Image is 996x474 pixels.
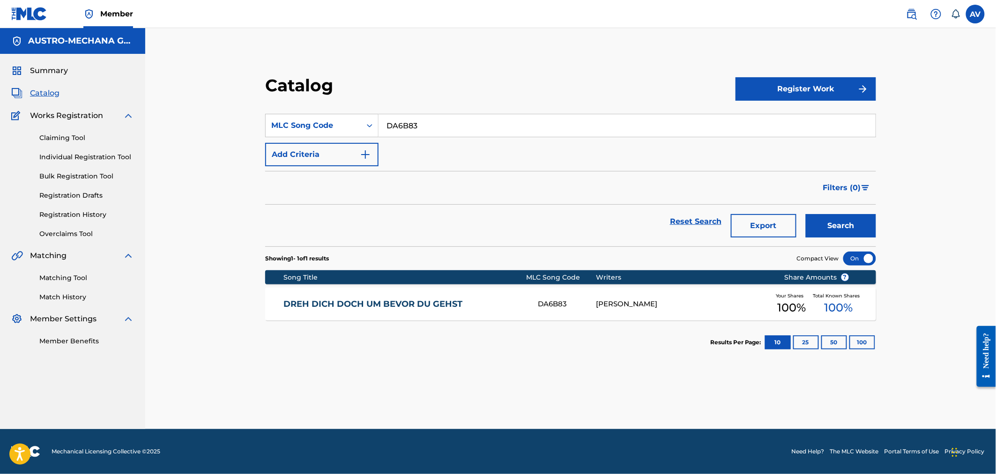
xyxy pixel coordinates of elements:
[857,83,869,95] img: f7272a7cc735f4ea7f67.svg
[39,210,134,220] a: Registration History
[11,110,23,121] img: Works Registration
[28,36,134,46] h5: AUSTRO-MECHANA GMBH
[731,214,796,237] button: Export
[596,273,770,282] div: Writers
[792,447,825,456] a: Need Help?
[951,9,960,19] div: Notifications
[52,447,160,456] span: Mechanical Licensing Collective © 2025
[527,273,596,282] div: MLC Song Code
[793,335,819,349] button: 25
[39,171,134,181] a: Bulk Registration Tool
[271,120,356,131] div: MLC Song Code
[949,429,996,474] div: Chat-Widget
[11,88,22,99] img: Catalog
[39,152,134,162] a: Individual Registration Tool
[930,8,942,20] img: help
[11,36,22,47] img: Accounts
[952,438,958,467] div: Ziehen
[39,273,134,283] a: Matching Tool
[665,211,726,232] a: Reset Search
[30,88,59,99] span: Catalog
[821,335,847,349] button: 50
[11,65,68,76] a: SummarySummary
[83,8,95,20] img: Top Rightsholder
[785,273,849,282] span: Share Amounts
[797,254,839,263] span: Compact View
[11,88,59,99] a: CatalogCatalog
[862,185,870,191] img: filter
[265,254,329,263] p: Showing 1 - 1 of 1 results
[830,447,879,456] a: The MLC Website
[30,110,103,121] span: Works Registration
[265,75,338,96] h2: Catalog
[39,292,134,302] a: Match History
[265,114,876,246] form: Search Form
[949,429,996,474] iframe: Chat Widget
[30,250,67,261] span: Matching
[902,5,921,23] a: Public Search
[11,65,22,76] img: Summary
[806,214,876,237] button: Search
[823,182,861,193] span: Filters ( 0 )
[824,299,853,316] span: 100 %
[283,273,527,282] div: Song Title
[841,274,849,281] span: ?
[927,5,945,23] div: Help
[100,8,133,19] span: Member
[11,7,47,21] img: MLC Logo
[123,110,134,121] img: expand
[39,133,134,143] a: Claiming Tool
[11,313,22,325] img: Member Settings
[970,318,996,394] iframe: Resource Center
[123,313,134,325] img: expand
[538,299,596,310] div: DA6B83
[11,250,23,261] img: Matching
[736,77,876,101] button: Register Work
[30,313,97,325] span: Member Settings
[776,292,807,299] span: Your Shares
[885,447,939,456] a: Portal Terms of Use
[966,5,985,23] div: User Menu
[11,446,40,457] img: logo
[283,299,525,310] a: DREH DICH DOCH UM BEVOR DU GEHST
[39,191,134,200] a: Registration Drafts
[360,149,371,160] img: 9d2ae6d4665cec9f34b9.svg
[39,229,134,239] a: Overclaims Tool
[710,338,764,347] p: Results Per Page:
[849,335,875,349] button: 100
[945,447,985,456] a: Privacy Policy
[30,65,68,76] span: Summary
[596,299,770,310] div: [PERSON_NAME]
[39,336,134,346] a: Member Benefits
[123,250,134,261] img: expand
[265,143,379,166] button: Add Criteria
[777,299,806,316] span: 100 %
[906,8,917,20] img: search
[818,176,876,200] button: Filters (0)
[765,335,791,349] button: 10
[813,292,864,299] span: Total Known Shares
